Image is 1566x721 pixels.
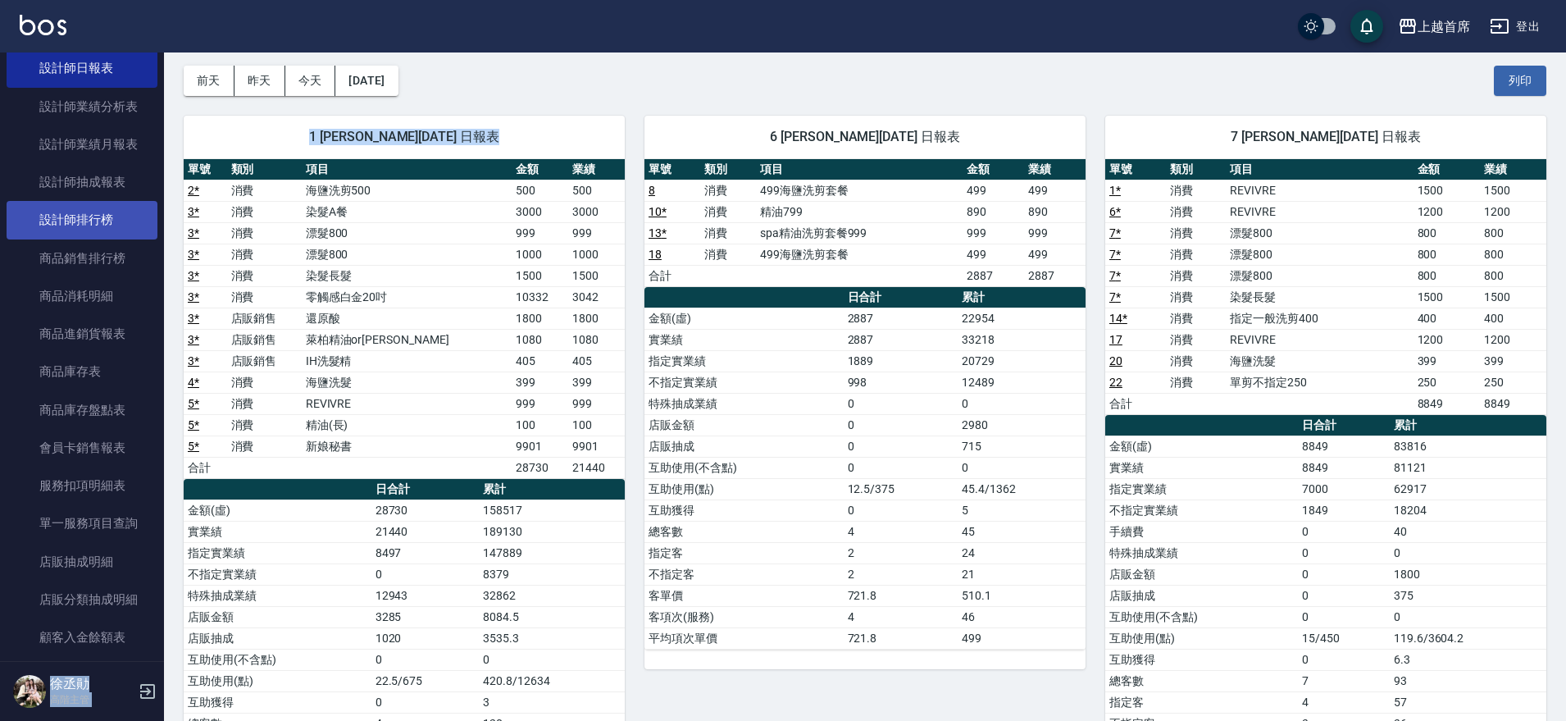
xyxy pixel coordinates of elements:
td: IH洗髮精 [302,350,512,372]
td: 999 [568,222,625,244]
td: 店販金額 [184,606,371,627]
td: 499海鹽洗剪套餐 [756,180,963,201]
td: 不指定客 [644,564,844,585]
td: 0 [371,691,479,713]
th: 業績 [568,159,625,180]
td: 999 [512,393,568,414]
td: 510.1 [958,585,1086,606]
h5: 徐丞勛 [50,676,134,692]
td: 0 [371,564,479,585]
a: 22 [1109,376,1122,389]
td: 海鹽洗髮 [1226,350,1413,372]
th: 類別 [1166,159,1227,180]
td: 金額(虛) [644,308,844,329]
td: 指定實業績 [644,350,844,372]
td: 消費 [227,222,302,244]
a: 18 [649,248,662,261]
td: 消費 [1166,201,1227,222]
td: 1500 [568,265,625,286]
td: 指定客 [644,542,844,564]
td: 店販銷售 [227,308,302,329]
td: 500 [568,180,625,201]
th: 業績 [1024,159,1086,180]
td: 721.8 [844,585,958,606]
td: 消費 [1166,372,1227,393]
td: 800 [1480,265,1546,286]
td: 12943 [371,585,479,606]
td: 400 [1480,308,1546,329]
td: 500 [512,180,568,201]
td: 189130 [479,521,625,542]
td: 1800 [1390,564,1546,585]
td: 9901 [568,436,625,457]
td: 0 [844,457,958,478]
td: 0 [371,649,479,670]
a: 商品消耗明細 [7,277,157,315]
td: 0 [1298,564,1390,585]
td: 15/450 [1298,627,1390,649]
a: 服務扣項明細表 [7,467,157,504]
td: 24 [958,542,1086,564]
td: 2887 [1024,265,1086,286]
span: 7 [PERSON_NAME][DATE] 日報表 [1125,129,1527,145]
td: 1849 [1298,500,1390,521]
button: 前天 [184,66,234,96]
td: 250 [1480,372,1546,393]
td: 消費 [1166,329,1227,350]
table: a dense table [1105,159,1546,415]
td: 33218 [958,329,1086,350]
td: 62917 [1390,478,1546,500]
td: 7 [1298,670,1390,691]
td: 指定實業績 [1105,478,1298,500]
th: 日合計 [1298,415,1390,436]
td: 800 [1413,244,1480,265]
td: 指定一般洗剪400 [1226,308,1413,329]
td: 0 [844,393,958,414]
table: a dense table [644,287,1086,650]
th: 項目 [756,159,963,180]
td: 0 [844,414,958,436]
a: 20 [1109,354,1122,367]
img: Person [13,675,46,708]
td: 指定客 [1105,691,1298,713]
td: 消費 [227,393,302,414]
td: 499 [963,244,1024,265]
td: 250 [1413,372,1480,393]
th: 金額 [963,159,1024,180]
a: 顧客卡券餘額表 [7,656,157,694]
th: 金額 [1413,159,1480,180]
td: 20729 [958,350,1086,372]
td: 染髮長髮 [1226,286,1413,308]
td: 1020 [371,627,479,649]
th: 金額 [512,159,568,180]
th: 日合計 [371,479,479,500]
th: 業績 [1480,159,1546,180]
td: 22.5/675 [371,670,479,691]
td: 金額(虛) [1105,436,1298,457]
td: 800 [1413,222,1480,244]
td: 1080 [512,329,568,350]
td: 420.8/12634 [479,670,625,691]
td: 1500 [1480,286,1546,308]
td: 特殊抽成業績 [644,393,844,414]
td: 499 [963,180,1024,201]
td: 3 [479,691,625,713]
td: 1080 [568,329,625,350]
td: 4 [844,521,958,542]
td: 3042 [568,286,625,308]
a: 設計師業績月報表 [7,125,157,163]
button: [DATE] [335,66,398,96]
td: 800 [1480,244,1546,265]
td: 8084.5 [479,606,625,627]
td: 499 [958,627,1086,649]
td: REVIVRE [1226,180,1413,201]
td: 3535.3 [479,627,625,649]
td: 消費 [700,244,756,265]
td: 83816 [1390,436,1546,457]
td: 零觸感白金20吋 [302,286,512,308]
td: 2 [844,542,958,564]
td: 10332 [512,286,568,308]
td: 合計 [184,457,227,478]
td: 店販金額 [644,414,844,436]
td: 8849 [1480,393,1546,414]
